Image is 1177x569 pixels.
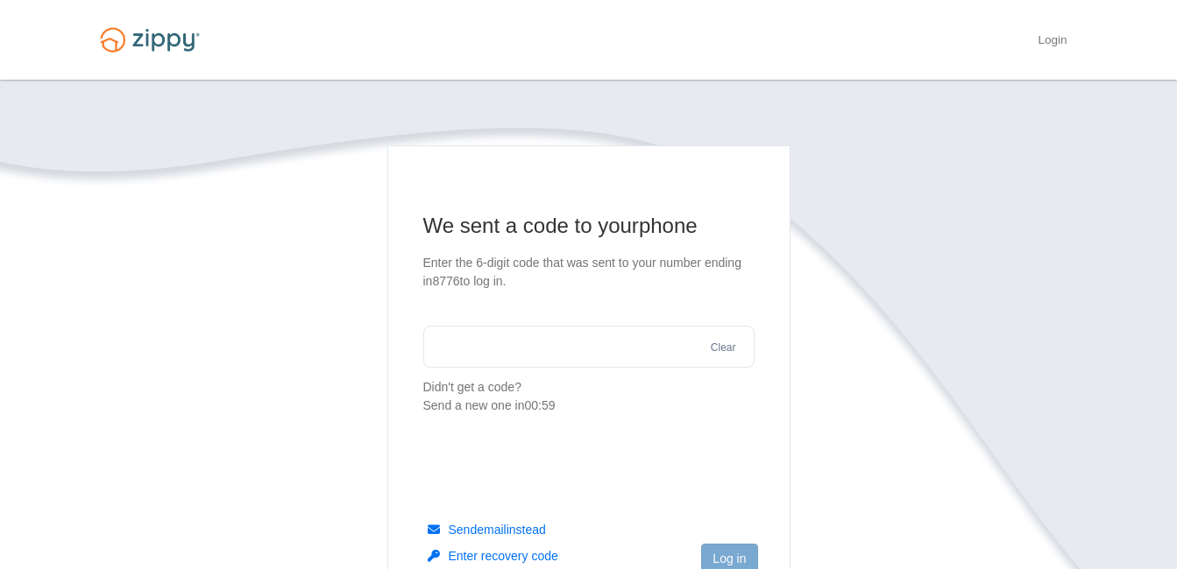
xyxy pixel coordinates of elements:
[423,397,755,415] div: Send a new one in 00:59
[423,212,755,240] h1: We sent a code to your phone
[428,547,558,565] button: Enter recovery code
[705,340,741,356] button: Clear
[428,521,546,538] button: Sendemailinstead
[89,19,210,60] img: Logo
[1038,33,1067,51] a: Login
[423,254,755,291] p: Enter the 6-digit code that was sent to your number ending in 8776 to log in.
[423,378,755,415] p: Didn't get a code?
